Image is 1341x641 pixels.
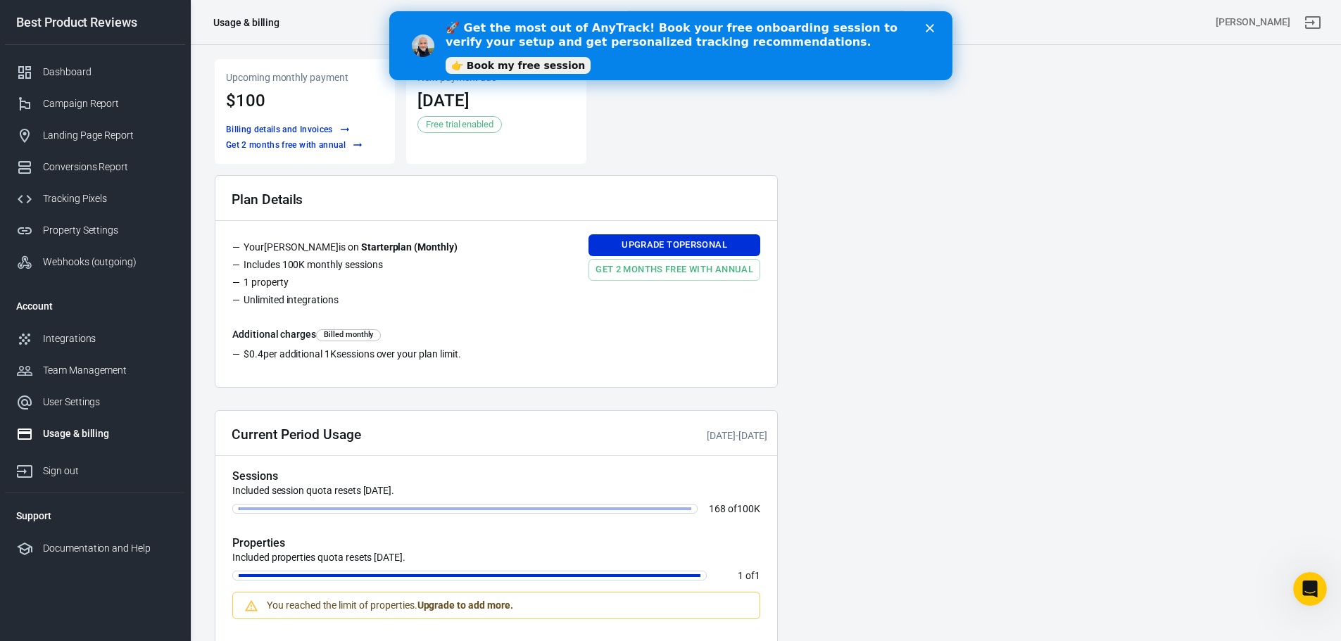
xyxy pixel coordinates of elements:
[709,503,726,514] span: 168
[5,289,185,323] li: Account
[43,160,174,174] div: Conversions Report
[232,293,469,310] li: Unlimited integrations
[709,504,760,514] p: of
[5,246,185,278] a: Webhooks (outgoing)
[1293,572,1327,606] iframe: Intercom live chat
[232,327,760,341] h6: Additional charges
[43,96,174,111] div: Campaign Report
[325,348,336,360] span: 1K
[43,191,174,206] div: Tracking Pixels
[718,571,760,580] p: of
[232,469,760,483] h5: Sessions
[588,234,760,256] a: Upgrade toPersonal
[417,599,513,611] strong: Upgrade to add more.
[536,13,550,21] div: Close
[5,215,185,246] a: Property Settings
[5,88,185,120] a: Campaign Report
[226,91,265,110] span: $100
[267,598,513,613] div: You reached the limit of properties.
[5,499,185,533] li: Support
[707,430,767,441] span: -
[222,138,366,153] a: Get 2 months free with annual
[232,483,760,498] p: Included session quota resets [DATE].
[588,259,760,281] a: Get 2 months free with annual
[737,503,760,514] span: 100K
[5,386,185,418] a: User Settings
[43,331,174,346] div: Integrations
[738,430,767,441] time: 2025-10-11T17:03:04-03:00
[321,329,376,341] span: Billed monthly
[43,464,174,478] div: Sign out
[5,16,185,29] div: Best Product Reviews
[43,128,174,143] div: Landing Page Report
[5,418,185,450] a: Usage & billing
[738,570,743,581] span: 1
[43,223,174,238] div: Property Settings
[232,275,469,293] li: 1 property
[417,91,470,110] time: 2025-10-11T17:03:04-03:00
[5,183,185,215] a: Tracking Pixels
[5,323,185,355] a: Integrations
[43,395,174,410] div: User Settings
[232,550,760,565] p: Included properties quota resets [DATE].
[43,426,174,441] div: Usage & billing
[43,255,174,269] div: Webhooks (outgoing)
[5,56,185,88] a: Dashboard
[5,450,185,487] a: Sign out
[43,541,174,556] div: Documentation and Help
[222,122,353,137] button: Billing details and Invoices
[1216,15,1290,30] div: Account id: 7dR2DYHz
[232,258,469,275] li: Includes 100K monthly sessions
[421,118,498,132] span: Free trial enabled
[232,347,760,364] li: per additional sessions over your plan limit.
[361,241,458,253] strong: Starter plan ( Monthly )
[232,240,469,258] li: Your [PERSON_NAME] is on
[232,427,361,442] h2: Current Period Usage
[232,536,760,550] h5: Properties
[707,430,736,441] time: 2025-09-27T16:29:47-03:00
[232,192,303,207] h2: Plan Details
[43,65,174,80] div: Dashboard
[5,120,185,151] a: Landing Page Report
[213,15,279,30] div: Usage & billing
[625,11,907,34] button: Find anything...⌘ + K
[226,70,384,85] p: Upcoming monthly payment
[755,570,760,581] span: 1
[389,11,952,80] iframe: Intercom live chat banner
[244,348,263,360] span: $0.4
[43,363,174,378] div: Team Management
[1296,6,1330,39] a: Sign out
[5,151,185,183] a: Conversions Report
[5,355,185,386] a: Team Management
